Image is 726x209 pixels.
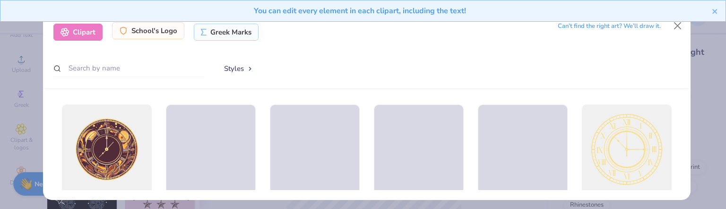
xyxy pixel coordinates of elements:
button: close [712,5,718,17]
input: Search by name [53,60,205,77]
div: You can edit every element in each clipart, including the text! [8,5,712,17]
div: Greek Marks [194,24,259,41]
button: Styles [214,60,263,78]
div: Clipart [53,24,103,41]
div: School's Logo [112,22,184,39]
